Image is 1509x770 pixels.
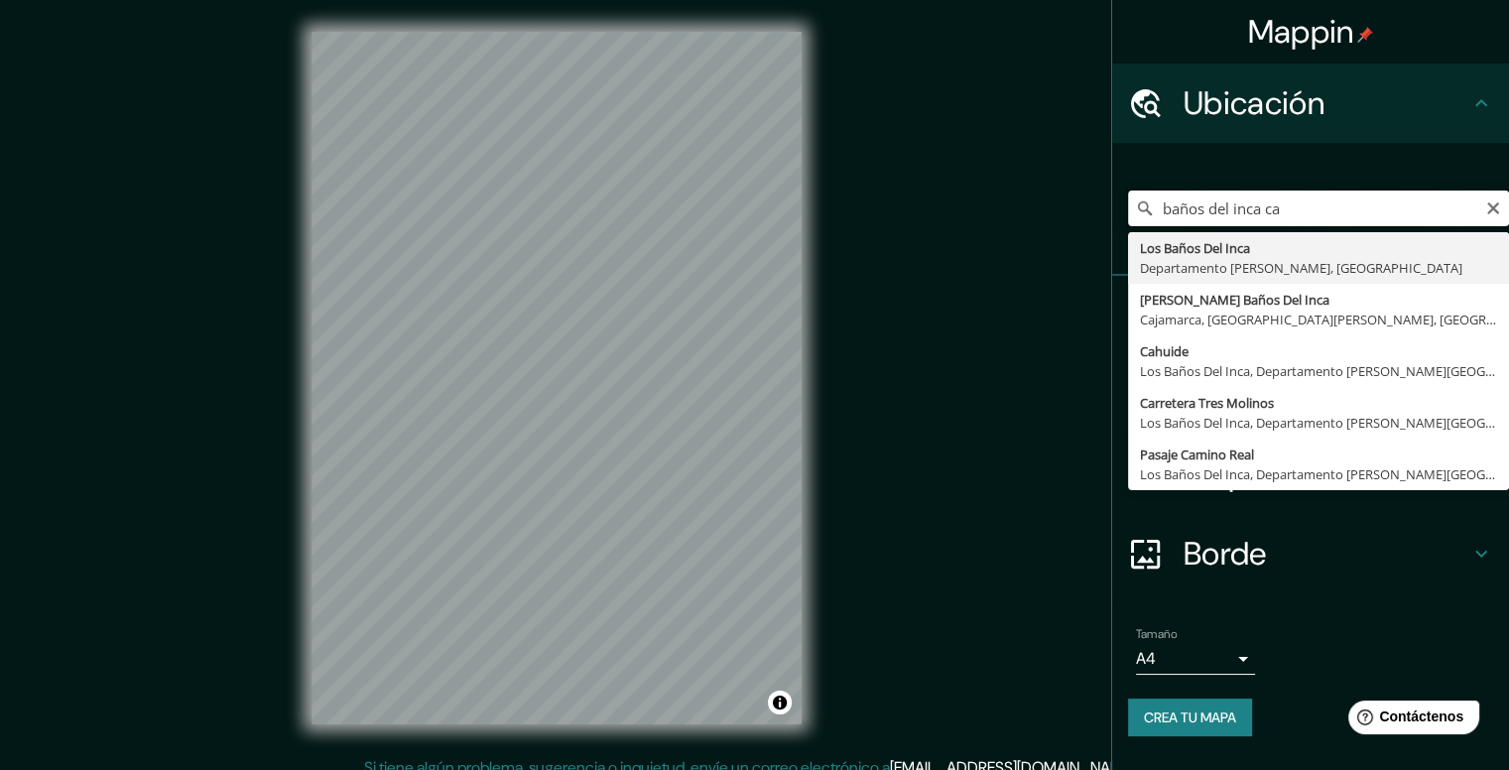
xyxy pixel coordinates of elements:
[1128,191,1509,226] input: Elige tu ciudad o zona
[1144,708,1236,726] font: Crea tu mapa
[1136,643,1255,675] div: A4
[1357,27,1373,43] img: pin-icon.png
[768,691,792,714] button: Activar o desactivar atribución
[1112,355,1509,435] div: Estilo
[1485,197,1501,216] button: Claro
[1140,342,1189,360] font: Cahuide
[1112,435,1509,514] div: Disposición
[1184,82,1324,124] font: Ubicación
[1184,533,1267,575] font: Borde
[1140,259,1462,277] font: Departamento [PERSON_NAME], [GEOGRAPHIC_DATA]
[1112,514,1509,593] div: Borde
[1112,64,1509,143] div: Ubicación
[1140,394,1274,412] font: Carretera Tres Molinos
[1136,626,1177,642] font: Tamaño
[1248,11,1354,53] font: Mappin
[1332,693,1487,748] iframe: Lanzador de widgets de ayuda
[1128,699,1252,736] button: Crea tu mapa
[1140,446,1254,463] font: Pasaje Camino Real
[1112,276,1509,355] div: Patas
[1140,291,1329,309] font: [PERSON_NAME] Baños Del Inca
[1136,648,1156,669] font: A4
[1140,239,1250,257] font: Los Baños Del Inca
[312,32,802,724] canvas: Mapa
